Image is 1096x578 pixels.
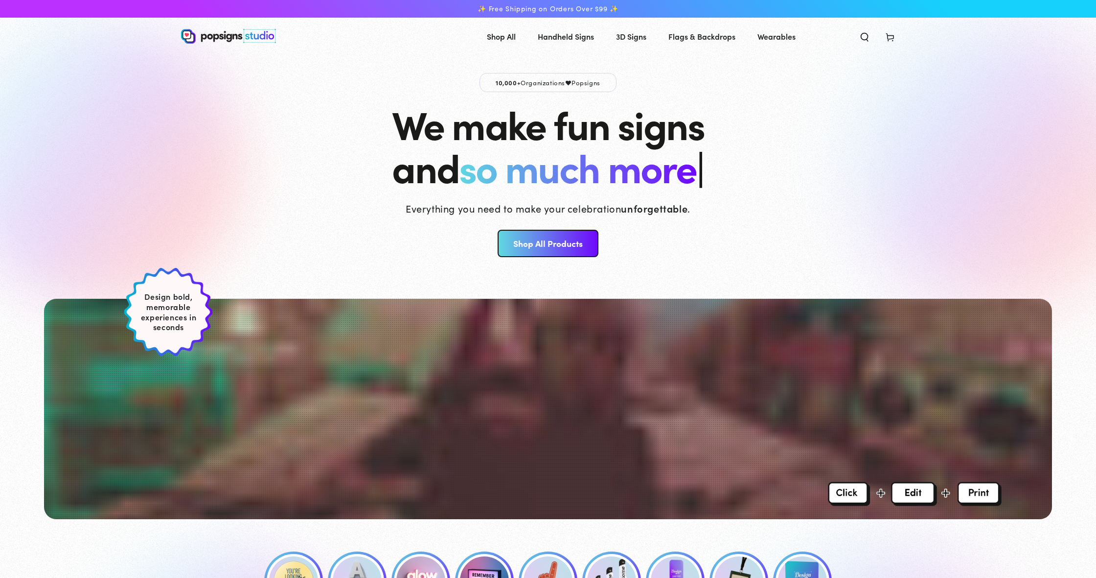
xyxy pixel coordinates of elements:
a: Shop All Products [498,230,598,257]
span: 3D Signs [616,29,646,44]
strong: unforgettable [621,201,687,215]
a: 3D Signs [609,24,654,49]
p: Everything you need to make your celebration . [406,201,690,215]
span: Handheld Signs [538,29,594,44]
img: Overlay Image [828,482,1002,506]
a: Handheld Signs [530,24,601,49]
span: Wearables [757,29,796,44]
a: Shop All [479,24,523,49]
span: | [696,139,704,194]
summary: Search our site [852,25,877,47]
p: Organizations Popsigns [479,73,616,92]
a: Wearables [750,24,803,49]
span: so much more [459,139,696,193]
img: Popsigns Studio [181,29,276,44]
h1: We make fun signs and [392,102,704,188]
a: Flags & Backdrops [661,24,743,49]
span: Shop All [487,29,516,44]
span: Flags & Backdrops [668,29,735,44]
span: 10,000+ [496,78,521,87]
span: ✨ Free Shipping on Orders Over $99 ✨ [478,4,618,13]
